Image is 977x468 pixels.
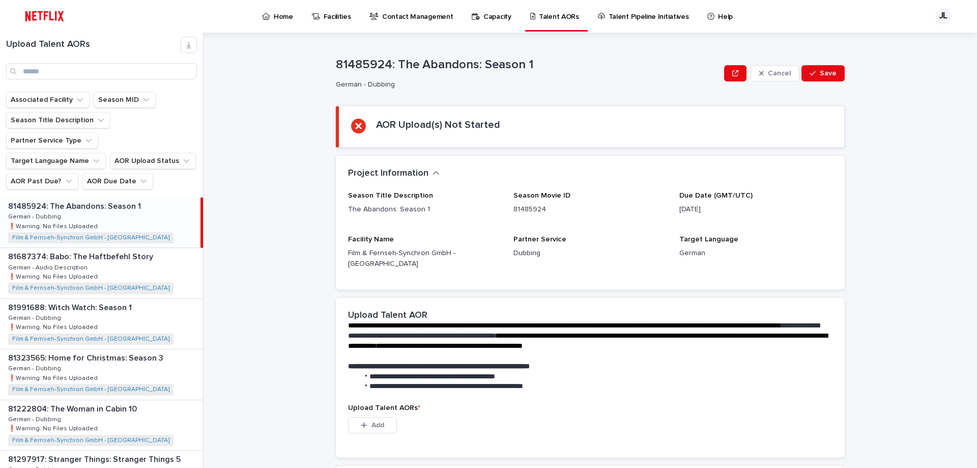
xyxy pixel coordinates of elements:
h2: AOR Upload(s) Not Started [376,119,500,131]
span: Partner Service [513,236,566,243]
button: AOR Upload Status [110,153,196,169]
span: Target Language [679,236,738,243]
button: Partner Service Type [6,132,98,149]
p: The Abandons: Season 1 [348,204,501,215]
p: 81485924: The Abandons: Season 1 [8,200,143,211]
p: 81485924 [513,204,667,215]
p: German - Dubbing [8,414,63,423]
button: Associated Facility [6,92,90,108]
p: German - Dubbing [8,313,63,322]
img: ifQbXi3ZQGMSEF7WDB7W [20,6,69,26]
p: ❗️Warning: No Files Uploaded [8,423,100,432]
button: Add [348,417,397,433]
p: 81297917: Stranger Things: Stranger Things 5 [8,453,183,464]
button: Season MID [94,92,156,108]
p: 81991688: Witch Watch: Season 1 [8,301,134,313]
button: Season Title Description [6,112,110,128]
p: 81687374: Babo: The Haftbefehl Story [8,250,155,262]
p: German - Dubbing [8,211,63,221]
p: German - Dubbing [8,363,63,372]
button: AOR Past Due? [6,173,78,189]
a: Film & Fernseh-Synchron GmbH - [GEOGRAPHIC_DATA] [12,336,169,343]
h2: Project Information [348,168,428,179]
p: ❗️Warning: No Files Uploaded [8,221,100,230]
button: AOR Due Date [82,173,153,189]
p: German - Dubbing [336,80,716,89]
p: Dubbing [513,248,667,259]
button: Target Language Name [6,153,106,169]
p: 81222804: The Woman in Cabin 10 [8,402,139,414]
p: 81323565: Home for Christmas: Season 3 [8,351,165,363]
span: Facility Name [348,236,394,243]
span: Season Movie ID [513,192,570,199]
button: Cancel [751,65,799,81]
p: ❗️Warning: No Files Uploaded [8,373,100,382]
h1: Upload Talent AORs [6,39,181,50]
p: 81485924: The Abandons: Season 1 [336,58,720,72]
button: Save [801,65,845,81]
h2: Upload Talent AOR [348,310,427,321]
span: Season Title Description [348,192,433,199]
a: Film & Fernseh-Synchron GmbH - [GEOGRAPHIC_DATA] [12,234,169,241]
p: German [679,248,832,259]
p: ❗️Warning: No Files Uploaded [8,322,100,331]
span: Upload Talent AORs [348,404,420,411]
span: Add [371,422,384,429]
span: Due Date (GMT/UTC) [679,192,753,199]
p: ❗️Warning: No Files Uploaded [8,271,100,281]
p: German - Audio Description [8,262,90,271]
span: Cancel [768,70,791,77]
button: Project Information [348,168,440,179]
a: Film & Fernseh-Synchron GmbH - [GEOGRAPHIC_DATA] [12,437,169,444]
a: Film & Fernseh-Synchron GmbH - [GEOGRAPHIC_DATA] [12,386,169,393]
p: [DATE] [679,204,832,215]
p: Film & Fernseh-Synchron GmbH - [GEOGRAPHIC_DATA] [348,248,501,269]
div: JL [935,8,952,24]
span: Save [820,70,837,77]
a: Film & Fernseh-Synchron GmbH - [GEOGRAPHIC_DATA] [12,285,169,292]
input: Search [6,63,197,79]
